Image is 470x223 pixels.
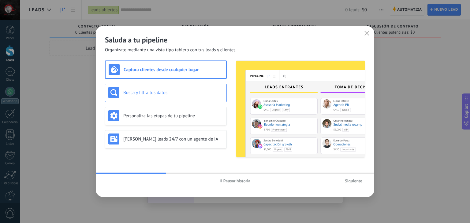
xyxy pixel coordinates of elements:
[223,179,251,183] span: Pausar historia
[345,179,362,183] span: Siguiente
[123,136,223,142] h3: [PERSON_NAME] leads 24/7 con un agente de IA
[124,67,223,73] h3: Captura clientes desde cualquier lugar
[342,176,365,185] button: Siguiente
[105,47,237,53] span: Organízate mediante una vista tipo tablero con tus leads y clientes.
[123,113,223,119] h3: Personaliza las etapas de tu pipeline
[217,176,253,185] button: Pausar historia
[105,35,365,45] h2: Saluda a tu pipeline
[123,90,223,96] h3: Busca y filtra tus datos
